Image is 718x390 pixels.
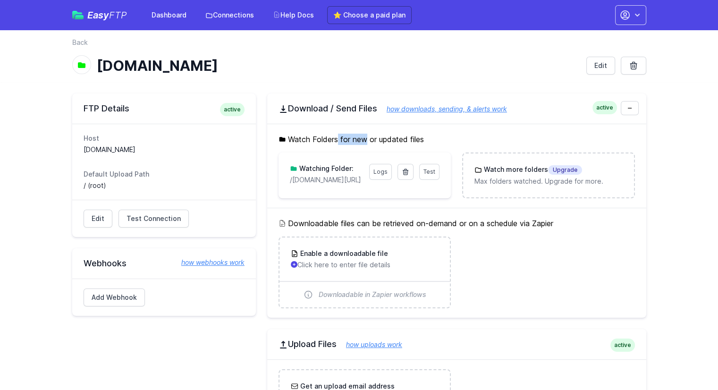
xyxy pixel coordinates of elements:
[118,210,189,228] a: Test Connection
[72,38,646,53] nav: Breadcrumb
[279,103,635,114] h2: Download / Send Files
[327,6,412,24] a: ⭐ Choose a paid plan
[267,7,320,24] a: Help Docs
[279,237,450,307] a: Enable a downloadable file Click here to enter file details Downloadable in Zapier workflows
[548,165,582,175] span: Upgrade
[463,153,634,197] a: Watch more foldersUpgrade Max folders watched. Upgrade for more.
[279,339,635,350] h2: Upload Files
[87,10,127,20] span: Easy
[474,177,622,186] p: Max folders watched. Upgrade for more.
[84,258,245,269] h2: Webhooks
[84,170,245,179] dt: Default Upload Path
[109,9,127,21] span: FTP
[72,11,84,19] img: easyftp_logo.png
[146,7,192,24] a: Dashboard
[592,101,617,114] span: active
[97,57,579,74] h1: [DOMAIN_NAME]
[279,218,635,229] h5: Downloadable files can be retrieved on-demand or on a schedule via Zapier
[671,343,707,379] iframe: Drift Widget Chat Controller
[72,10,127,20] a: EasyFTP
[586,57,615,75] a: Edit
[369,164,392,180] a: Logs
[482,165,582,175] h3: Watch more folders
[84,145,245,154] dd: [DOMAIN_NAME]
[127,214,181,223] span: Test Connection
[84,103,245,114] h2: FTP Details
[297,164,354,173] h3: Watching Folder:
[298,249,388,258] h3: Enable a downloadable file
[610,339,635,352] span: active
[377,105,507,113] a: how downloads, sending, & alerts work
[419,164,439,180] a: Test
[319,290,426,299] span: Downloadable in Zapier workflows
[423,168,435,175] span: Test
[220,103,245,116] span: active
[84,210,112,228] a: Edit
[337,340,402,348] a: how uploads work
[84,288,145,306] a: Add Webhook
[84,181,245,190] dd: / (root)
[72,38,88,47] a: Back
[200,7,260,24] a: Connections
[291,260,439,270] p: Click here to enter file details
[84,134,245,143] dt: Host
[279,134,635,145] h5: Watch Folders for new or updated files
[172,258,245,267] a: how webhooks work
[290,175,363,185] p: /media.s1.carta.cx/emojis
